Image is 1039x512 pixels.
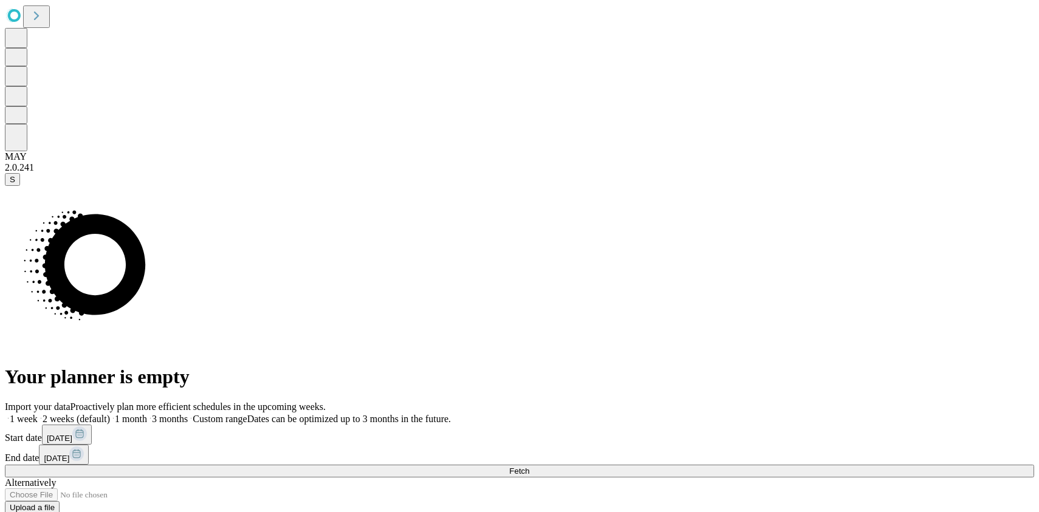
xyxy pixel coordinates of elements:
span: Fetch [509,466,529,476]
span: Import your data [5,401,70,412]
div: MAY [5,151,1034,162]
button: S [5,173,20,186]
div: End date [5,445,1034,465]
button: Fetch [5,465,1034,477]
div: Start date [5,425,1034,445]
span: 1 month [115,414,147,424]
button: [DATE] [39,445,89,465]
span: 2 weeks (default) [43,414,110,424]
span: Proactively plan more efficient schedules in the upcoming weeks. [70,401,326,412]
span: 3 months [152,414,188,424]
h1: Your planner is empty [5,366,1034,388]
div: 2.0.241 [5,162,1034,173]
span: Alternatively [5,477,56,488]
span: 1 week [10,414,38,424]
span: Dates can be optimized up to 3 months in the future. [247,414,451,424]
span: [DATE] [44,454,69,463]
span: Custom range [193,414,247,424]
span: S [10,175,15,184]
span: [DATE] [47,434,72,443]
button: [DATE] [42,425,92,445]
